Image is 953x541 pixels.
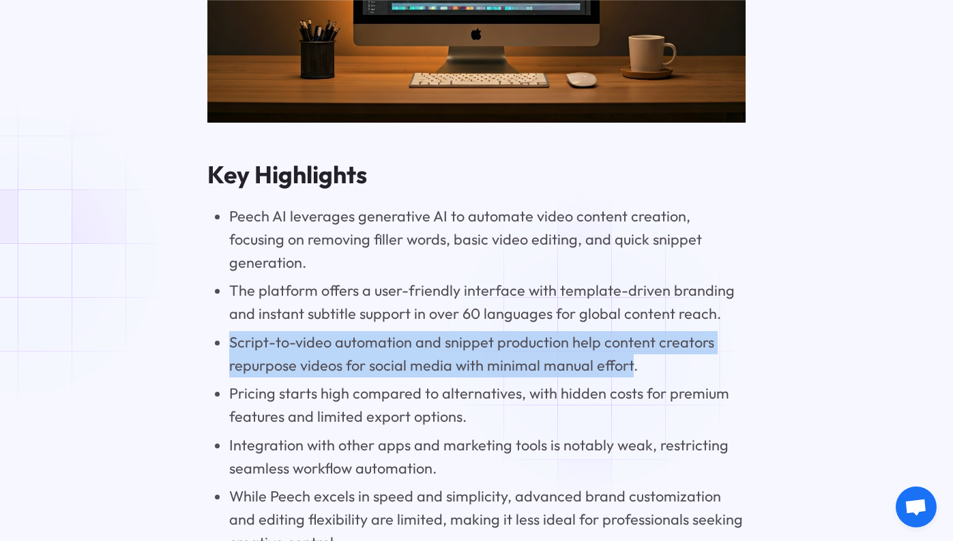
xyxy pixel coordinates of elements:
[229,434,746,480] li: Integration with other apps and marketing tools is notably weak, restricting seamless workflow au...
[229,382,746,429] li: Pricing starts high compared to alternatives, with hidden costs for premium features and limited ...
[229,331,746,377] li: Script-to-video automation and snippet production help content creators repurpose videos for soci...
[229,205,746,274] li: Peech AI leverages generative AI to automate video content creation, focusing on removing filler ...
[896,486,937,527] a: Open chat
[229,279,746,326] li: The platform offers a user-friendly interface with template-driven branding and instant subtitle ...
[207,160,745,189] h2: Key Highlights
